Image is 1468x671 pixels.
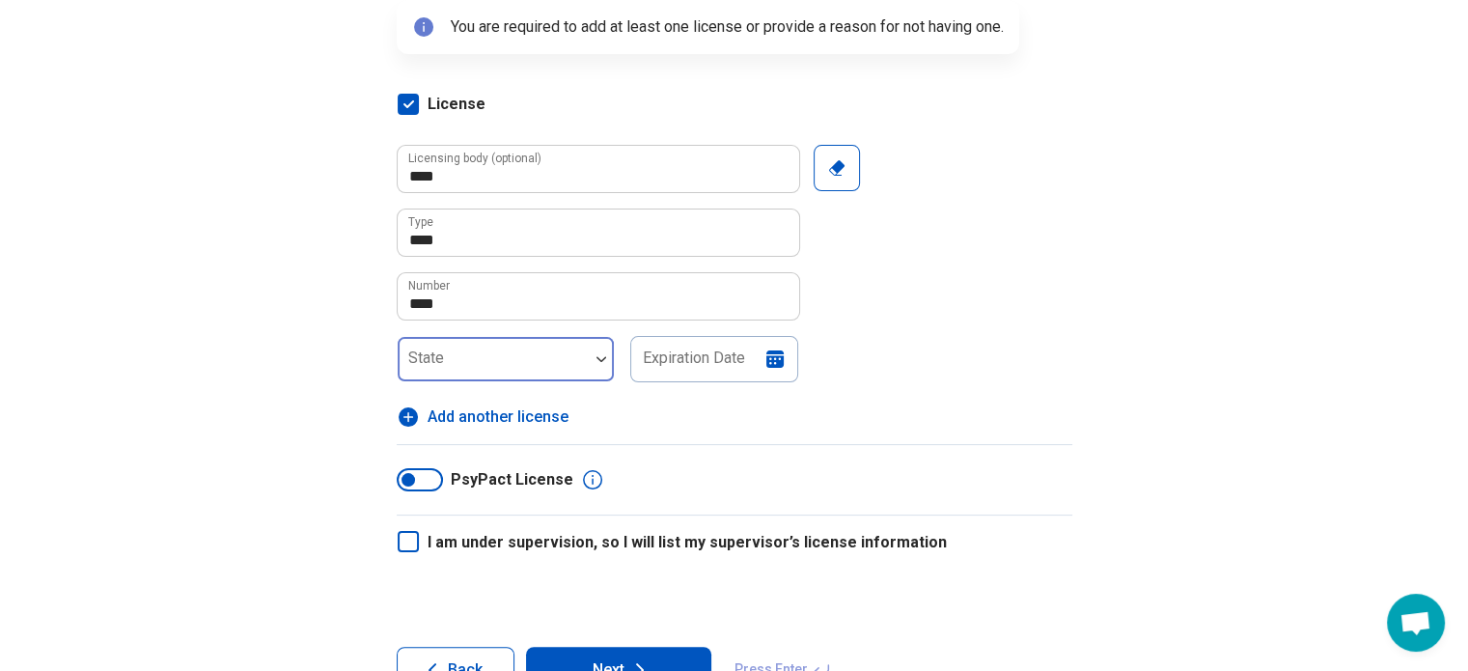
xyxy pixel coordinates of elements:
div: Open chat [1387,594,1445,652]
span: PsyPact License [451,468,573,491]
span: I am under supervision, so I will list my supervisor’s license information [428,533,947,551]
label: Licensing body (optional) [408,153,541,164]
label: Type [408,216,433,228]
span: Add another license [428,405,568,429]
label: Number [408,280,450,292]
p: You are required to add at least one license or provide a reason for not having one. [451,15,1004,39]
span: License [428,95,485,113]
button: Add another license [397,405,568,429]
input: credential.licenses.0.name [398,210,799,256]
label: State [408,349,444,367]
